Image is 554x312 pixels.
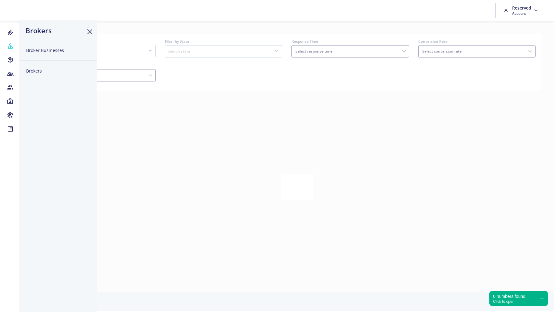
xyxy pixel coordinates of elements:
[512,5,531,11] h6: Reserved
[5,4,25,17] img: brand-logo.ec75409.png
[512,11,531,16] span: Account
[20,61,97,81] button: Brokers
[20,40,97,61] button: Broker Businesses
[502,2,541,18] a: Reserved Account
[26,26,52,34] h3: Brokers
